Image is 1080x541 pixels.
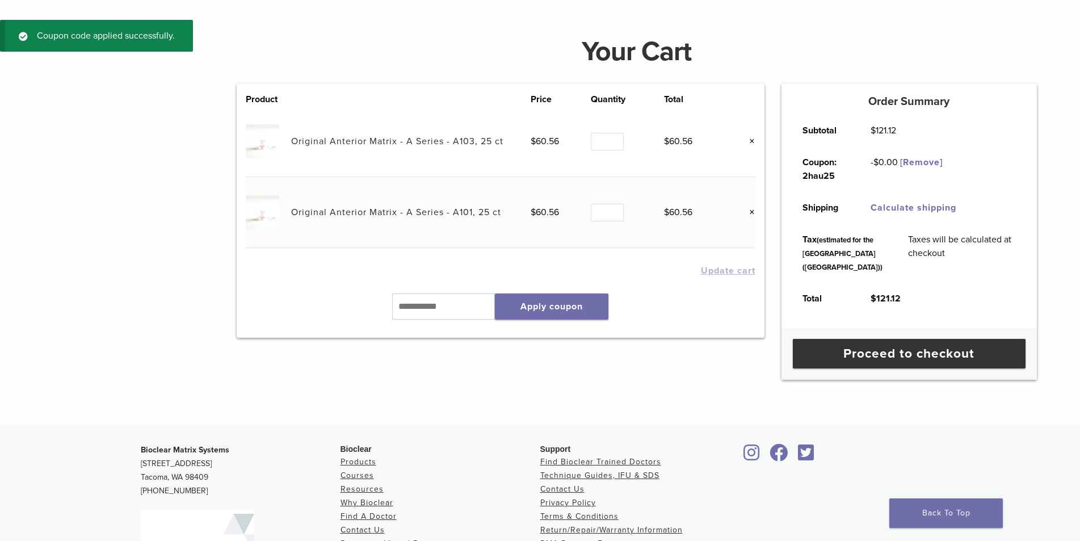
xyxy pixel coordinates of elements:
[341,498,393,508] a: Why Bioclear
[664,207,669,218] span: $
[701,266,755,275] button: Update cart
[591,93,664,106] th: Quantity
[246,195,279,229] img: Original Anterior Matrix - A Series - A101, 25 ct
[540,457,661,467] a: Find Bioclear Trained Doctors
[531,136,536,147] span: $
[540,525,683,535] a: Return/Repair/Warranty Information
[540,471,659,480] a: Technique Guides, IFU & SDS
[540,511,619,521] a: Terms & Conditions
[341,457,376,467] a: Products
[871,293,901,304] bdi: 121.12
[664,136,692,147] bdi: 60.56
[781,95,1037,108] h5: Order Summary
[540,498,596,508] a: Privacy Policy
[228,38,1045,65] h1: Your Cart
[741,134,755,149] a: Remove this item
[246,93,291,106] th: Product
[341,511,397,521] a: Find A Doctor
[341,525,385,535] a: Contact Us
[531,136,559,147] bdi: 60.56
[141,443,341,498] p: [STREET_ADDRESS] Tacoma, WA 98409 [PHONE_NUMBER]
[495,293,608,320] button: Apply coupon
[246,124,279,158] img: Original Anterior Matrix - A Series - A103, 25 ct
[793,339,1026,368] a: Proceed to checkout
[790,224,896,283] th: Tax
[790,192,858,224] th: Shipping
[871,125,896,136] bdi: 121.12
[802,236,883,272] small: (estimated for the [GEOGRAPHIC_DATA] ([GEOGRAPHIC_DATA]))
[795,451,818,462] a: Bioclear
[871,125,876,136] span: $
[871,202,956,213] a: Calculate shipping
[873,157,898,168] span: 0.00
[790,146,858,192] th: Coupon: 2hau25
[664,136,669,147] span: $
[871,293,876,304] span: $
[291,207,501,218] a: Original Anterior Matrix - A Series - A101, 25 ct
[790,115,858,146] th: Subtotal
[858,146,956,192] td: -
[766,451,792,462] a: Bioclear
[741,205,755,220] a: Remove this item
[341,471,374,480] a: Courses
[531,93,591,106] th: Price
[896,224,1028,283] td: Taxes will be calculated at checkout
[141,445,229,455] strong: Bioclear Matrix Systems
[790,283,858,314] th: Total
[664,93,724,106] th: Total
[740,451,764,462] a: Bioclear
[291,136,503,147] a: Original Anterior Matrix - A Series - A103, 25 ct
[900,157,943,168] a: Remove 2hau25 coupon
[540,444,571,454] span: Support
[341,444,372,454] span: Bioclear
[531,207,559,218] bdi: 60.56
[873,157,879,168] span: $
[341,484,384,494] a: Resources
[664,207,692,218] bdi: 60.56
[889,498,1003,528] a: Back To Top
[540,484,585,494] a: Contact Us
[531,207,536,218] span: $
